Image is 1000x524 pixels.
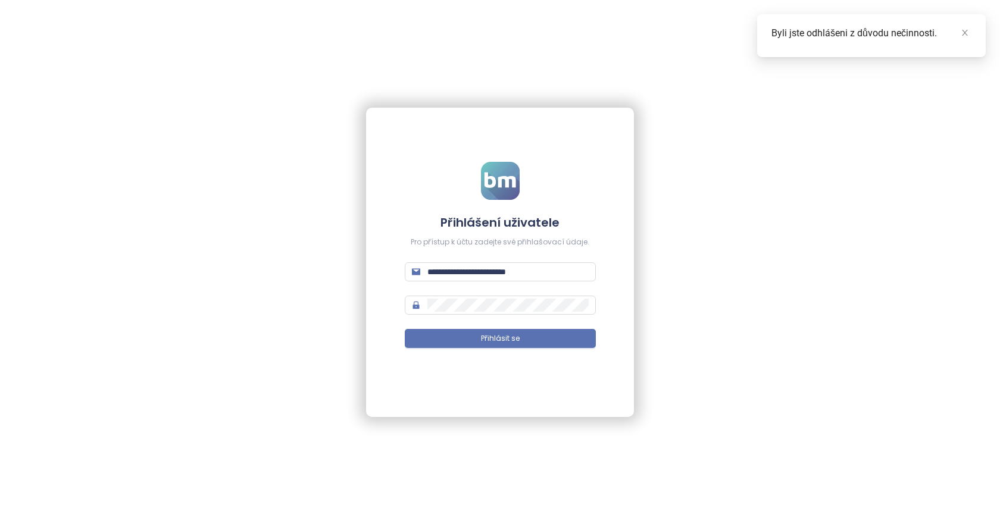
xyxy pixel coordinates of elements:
div: Byli jste odhlášeni z důvodu nečinnosti. [771,26,971,40]
span: lock [412,301,420,309]
span: Přihlásit se [481,333,520,344]
button: Přihlásit se [405,329,596,348]
img: logo [481,162,520,200]
h4: Přihlášení uživatele [405,214,596,231]
div: Pro přístup k účtu zadejte své přihlašovací údaje. [405,237,596,248]
span: close [961,29,969,37]
span: mail [412,268,420,276]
